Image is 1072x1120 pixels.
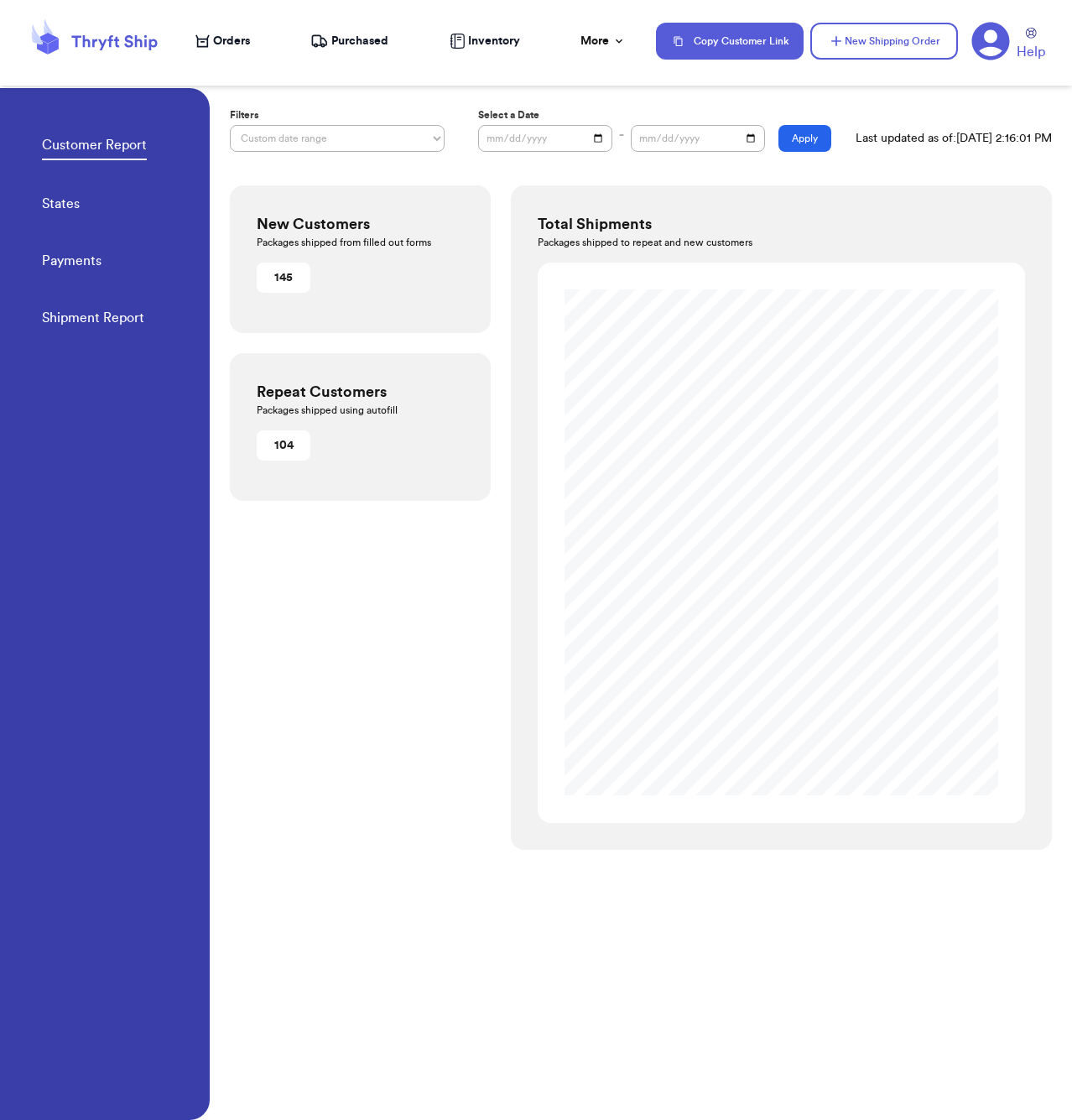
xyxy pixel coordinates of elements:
[856,130,1052,147] p: Last updated as of: [DATE] 2:16:01 PM
[478,108,831,122] label: Select a Date
[257,404,464,417] p: Packages shipped using autofill
[538,236,1025,249] p: Packages shipped to repeat and new customers
[42,308,144,331] a: Shipment Report
[331,33,388,49] span: Purchased
[195,33,250,49] a: Orders
[619,125,624,152] span: -
[42,251,101,274] a: Payments
[778,125,831,152] button: Apply
[538,212,1025,236] h3: Total Shipments
[810,23,958,60] button: New Shipping Order
[468,33,520,49] span: Inventory
[1017,42,1045,62] span: Help
[580,33,626,49] div: More
[310,33,388,49] a: Purchased
[257,212,464,236] h3: New Customers
[263,437,304,454] div: 104
[450,33,520,49] a: Inventory
[656,23,804,60] button: Copy Customer Link
[42,135,147,160] a: Customer Report
[257,380,464,404] h3: Repeat Customers
[213,33,250,49] span: Orders
[257,236,464,249] p: Packages shipped from filled out forms
[1017,28,1045,62] a: Help
[263,269,304,286] div: 145
[42,194,80,217] a: States
[230,108,445,122] label: Filters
